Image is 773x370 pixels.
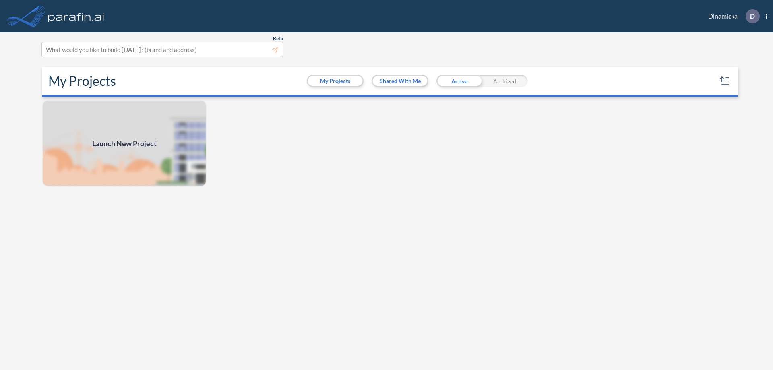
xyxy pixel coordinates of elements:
[273,35,283,42] span: Beta
[48,73,116,89] h2: My Projects
[718,74,731,87] button: sort
[482,75,527,87] div: Archived
[696,9,767,23] div: Dinamicka
[373,76,427,86] button: Shared With Me
[42,100,207,187] img: add
[92,138,157,149] span: Launch New Project
[436,75,482,87] div: Active
[42,100,207,187] a: Launch New Project
[46,8,106,24] img: logo
[750,12,755,20] p: D
[308,76,362,86] button: My Projects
